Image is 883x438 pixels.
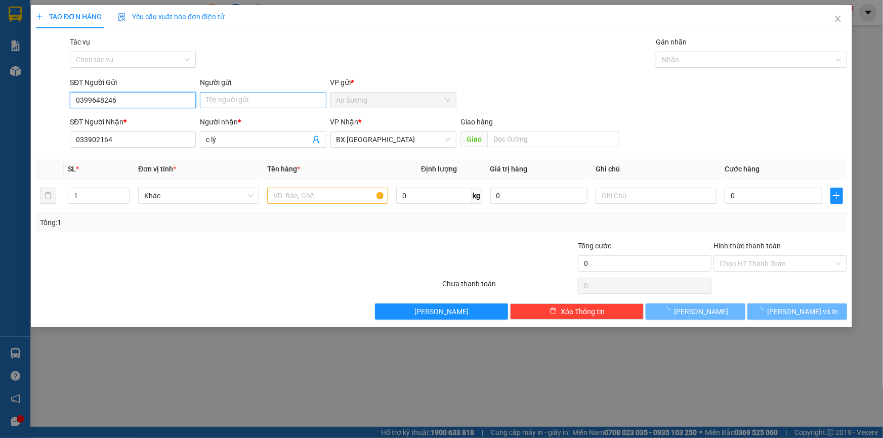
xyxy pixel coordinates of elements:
span: Tên hàng [267,165,300,173]
div: Chưa thanh toán [442,278,577,296]
span: delete [550,308,557,316]
span: [PERSON_NAME] và In [768,306,838,317]
span: loading [756,308,768,315]
span: Giao hàng [460,118,493,126]
span: loading [663,308,674,315]
span: user-add [312,136,320,144]
span: [PERSON_NAME] [674,306,728,317]
span: Yêu cầu xuất hóa đơn điện tử [118,13,225,21]
label: Hình thức thanh toán [713,242,781,250]
div: Người gửi [200,77,326,88]
span: Cước hàng [725,165,760,173]
input: Dọc đường [487,131,619,147]
span: TẠO ĐƠN HÀNG [36,13,102,21]
span: plus [831,192,843,200]
span: Xóa Thông tin [561,306,605,317]
th: Ghi chú [592,159,721,179]
input: Ghi Chú [596,188,717,204]
input: 0 [490,188,588,204]
button: deleteXóa Thông tin [510,303,644,320]
div: Tổng: 1 [40,217,341,228]
button: delete [40,188,56,204]
span: Giao [460,131,487,147]
label: Tác vụ [70,38,90,46]
button: [PERSON_NAME] [646,303,745,320]
span: plus [36,13,43,20]
button: Close [824,5,852,33]
button: plus [830,188,843,204]
label: Gán nhãn [656,38,687,46]
span: Định lượng [421,165,457,173]
span: kg [472,188,482,204]
span: An Sương [337,93,450,108]
button: [PERSON_NAME] [375,303,509,320]
span: BX Tân Châu [337,132,450,147]
span: SL [68,165,76,173]
img: icon [118,13,126,21]
span: VP Nhận [330,118,359,126]
div: SĐT Người Nhận [70,116,196,127]
span: Giá trị hàng [490,165,528,173]
span: Đơn vị tính [138,165,176,173]
input: VD: Bàn, Ghế [267,188,388,204]
div: VP gửi [330,77,456,88]
span: Tổng cước [578,242,611,250]
span: Khác [144,188,253,203]
div: Người nhận [200,116,326,127]
div: SĐT Người Gửi [70,77,196,88]
button: [PERSON_NAME] và In [747,303,847,320]
span: close [834,15,842,23]
span: [PERSON_NAME] [414,306,469,317]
